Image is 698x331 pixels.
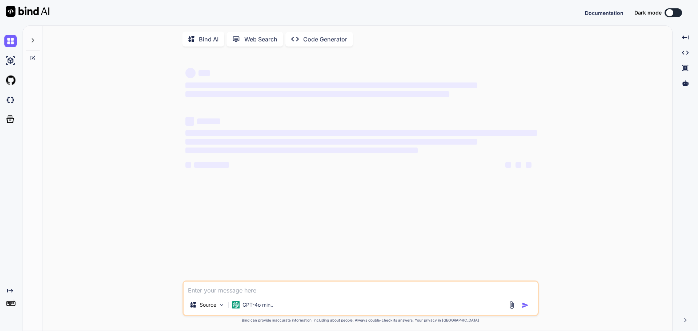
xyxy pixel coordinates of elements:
[244,35,277,44] p: Web Search
[185,117,194,126] span: ‌
[185,82,477,88] span: ‌
[185,68,196,78] span: ‌
[585,10,623,16] span: Documentation
[185,162,191,168] span: ‌
[232,301,240,308] img: GPT-4o mini
[516,162,521,168] span: ‌
[508,301,516,309] img: attachment
[526,162,531,168] span: ‌
[197,118,220,124] span: ‌
[194,162,229,168] span: ‌
[182,318,539,323] p: Bind can provide inaccurate information, including about people. Always double-check its answers....
[185,148,418,153] span: ‌
[6,6,49,17] img: Bind AI
[4,35,17,47] img: chat
[242,301,273,308] p: GPT-4o min..
[185,139,477,145] span: ‌
[634,9,662,16] span: Dark mode
[505,162,511,168] span: ‌
[4,94,17,106] img: darkCloudIdeIcon
[200,301,216,308] p: Source
[522,302,529,309] img: icon
[303,35,347,44] p: Code Generator
[198,70,210,76] span: ‌
[218,302,225,308] img: Pick Models
[4,55,17,67] img: ai-studio
[585,9,623,17] button: Documentation
[185,91,449,97] span: ‌
[4,74,17,86] img: githubLight
[199,35,218,44] p: Bind AI
[185,130,537,136] span: ‌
